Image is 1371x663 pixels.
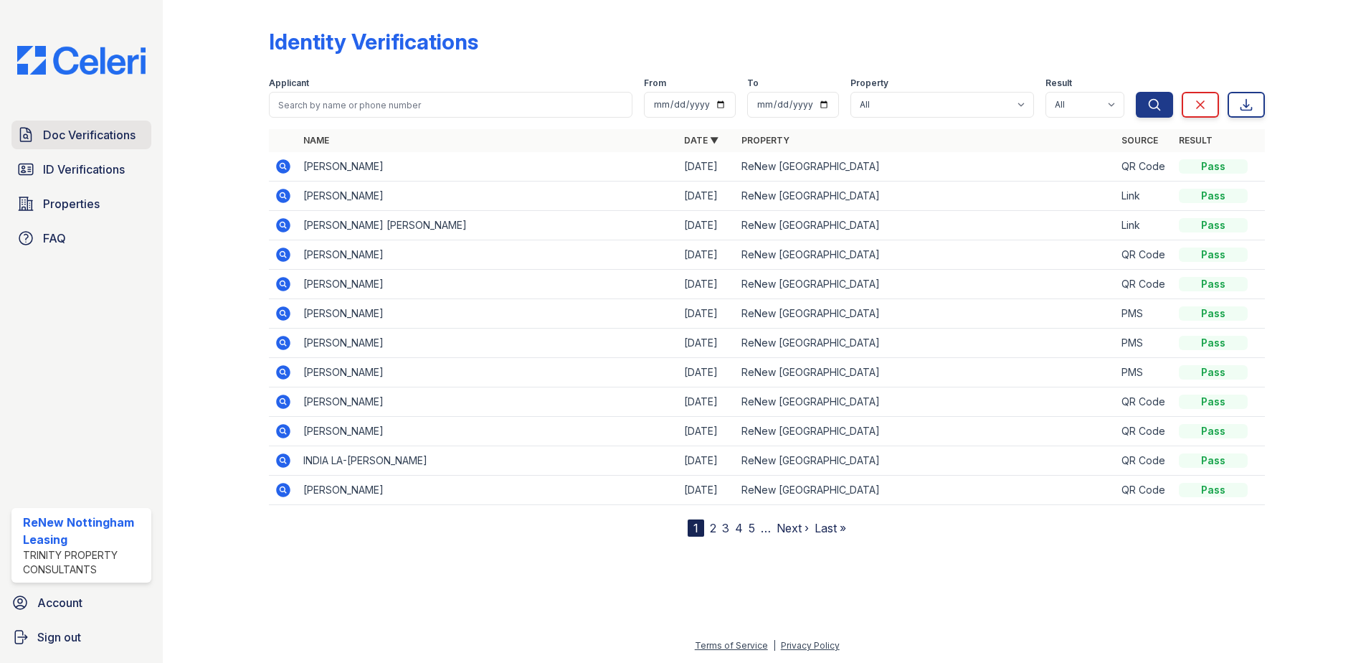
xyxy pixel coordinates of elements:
a: 5 [749,521,755,535]
label: Result [1045,77,1072,89]
td: [PERSON_NAME] [298,329,678,358]
div: Pass [1179,395,1248,409]
td: QR Code [1116,270,1173,299]
td: [PERSON_NAME] [298,182,678,211]
a: 4 [735,521,743,535]
a: Date ▼ [684,135,718,146]
div: | [773,640,776,651]
div: Pass [1179,248,1248,262]
td: [DATE] [678,182,736,211]
td: QR Code [1116,446,1173,476]
a: 2 [710,521,716,535]
div: ReNew Nottingham Leasing [23,514,146,548]
td: [PERSON_NAME] [298,152,678,182]
span: FAQ [43,230,66,247]
td: Link [1116,182,1173,211]
td: ReNew [GEOGRAPHIC_DATA] [736,476,1116,505]
td: QR Code [1116,152,1173,182]
td: ReNew [GEOGRAPHIC_DATA] [736,329,1116,358]
span: Properties [43,195,100,212]
a: Terms of Service [695,640,768,651]
td: ReNew [GEOGRAPHIC_DATA] [736,358,1116,387]
td: ReNew [GEOGRAPHIC_DATA] [736,446,1116,476]
a: Doc Verifications [11,121,151,149]
td: QR Code [1116,417,1173,446]
td: [DATE] [678,358,736,387]
div: Pass [1179,306,1248,321]
td: [PERSON_NAME] [298,387,678,417]
td: PMS [1116,299,1173,329]
a: ID Verifications [11,155,151,184]
img: CE_Logo_Blue-a8612792a0a2168367f1c8372b55b34899dd931a85d93a1a3d3e32e68fde9ad4.png [6,46,157,75]
td: PMS [1116,329,1173,358]
label: Property [850,77,888,89]
a: Property [741,135,789,146]
td: [DATE] [678,329,736,358]
label: Applicant [269,77,309,89]
td: ReNew [GEOGRAPHIC_DATA] [736,211,1116,240]
a: 3 [722,521,729,535]
td: ReNew [GEOGRAPHIC_DATA] [736,182,1116,211]
label: To [747,77,759,89]
a: Account [6,588,157,617]
div: Pass [1179,277,1248,291]
td: INDIA LA-[PERSON_NAME] [298,446,678,476]
td: ReNew [GEOGRAPHIC_DATA] [736,387,1116,417]
td: [DATE] [678,387,736,417]
td: [PERSON_NAME] [298,270,678,299]
td: QR Code [1116,476,1173,505]
td: [DATE] [678,152,736,182]
div: Pass [1179,218,1248,232]
span: Sign out [37,629,81,646]
input: Search by name or phone number [269,92,632,118]
span: Account [37,594,82,611]
td: [DATE] [678,446,736,476]
a: Last » [815,521,846,535]
span: … [761,519,771,537]
td: [PERSON_NAME] [298,299,678,329]
td: ReNew [GEOGRAPHIC_DATA] [736,240,1116,270]
td: [PERSON_NAME] [PERSON_NAME] [298,211,678,240]
td: ReNew [GEOGRAPHIC_DATA] [736,417,1116,446]
td: [DATE] [678,240,736,270]
label: From [644,77,666,89]
div: Pass [1179,336,1248,350]
a: Privacy Policy [781,640,840,651]
td: [DATE] [678,299,736,329]
td: ReNew [GEOGRAPHIC_DATA] [736,152,1116,182]
td: [DATE] [678,476,736,505]
a: Sign out [6,623,157,652]
div: 1 [688,519,704,537]
div: Pass [1179,189,1248,203]
span: Doc Verifications [43,126,136,144]
span: ID Verifications [43,161,125,178]
a: Properties [11,189,151,218]
a: Result [1179,135,1213,146]
td: [PERSON_NAME] [298,476,678,505]
td: Link [1116,211,1173,240]
td: [DATE] [678,417,736,446]
div: Pass [1179,424,1248,438]
td: [DATE] [678,270,736,299]
div: Trinity Property Consultants [23,548,146,577]
div: Pass [1179,483,1248,497]
div: Identity Verifications [269,29,478,55]
td: [PERSON_NAME] [298,417,678,446]
a: FAQ [11,224,151,253]
a: Name [303,135,329,146]
td: QR Code [1116,240,1173,270]
td: [PERSON_NAME] [298,240,678,270]
a: Next › [777,521,809,535]
td: [PERSON_NAME] [298,358,678,387]
td: QR Code [1116,387,1173,417]
td: ReNew [GEOGRAPHIC_DATA] [736,270,1116,299]
div: Pass [1179,159,1248,174]
td: [DATE] [678,211,736,240]
td: PMS [1116,358,1173,387]
td: ReNew [GEOGRAPHIC_DATA] [736,299,1116,329]
a: Source [1121,135,1158,146]
div: Pass [1179,365,1248,380]
div: Pass [1179,453,1248,468]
